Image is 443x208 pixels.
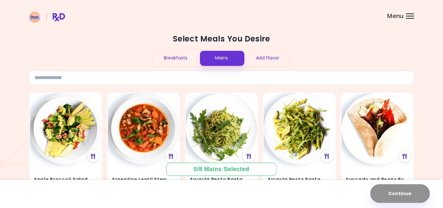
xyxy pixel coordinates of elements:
[243,150,255,162] div: See Meal Plan
[199,50,245,67] div: Mains
[321,150,333,162] div: See Meal Plan
[34,175,98,185] h4: Apple Broccoli Salad
[370,184,430,203] button: Continue
[189,165,254,173] div: 0 / 8 Mains Selected
[29,34,414,44] h2: Select Meals You Desire
[399,150,410,162] div: See Meal Plan
[345,175,409,185] h4: Avocado and Beans Burritos
[112,175,175,185] h4: Argentine Lentil Stew
[165,150,177,162] div: See Meal Plan
[268,175,331,185] h4: Arugula Pesto Pasta
[153,50,199,67] div: Breakfasts
[387,13,404,19] span: Menu
[29,12,65,23] img: RxDiet
[244,50,290,67] div: Add Flavor
[87,150,99,162] div: See Meal Plan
